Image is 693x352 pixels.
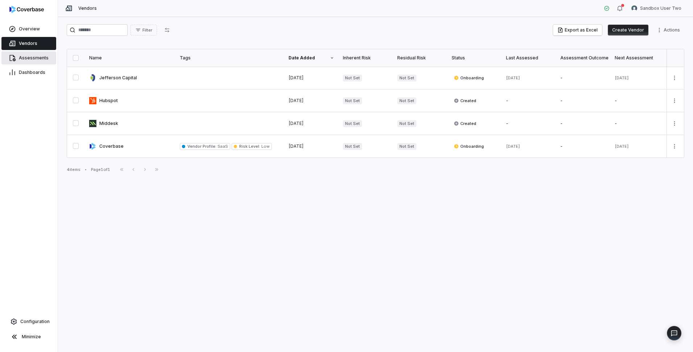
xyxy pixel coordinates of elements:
div: Residual Risk [397,55,443,61]
span: [DATE] [615,144,629,149]
div: 4 items [67,167,80,172]
button: More actions [669,95,680,106]
td: - [610,112,665,135]
span: Sandbox User Two [640,5,681,11]
span: Not Set [343,143,362,150]
td: - [556,67,610,89]
div: Inherent Risk [343,55,389,61]
a: Overview [1,22,56,35]
button: Export as Excel [553,25,602,35]
button: Sandbox User Two avatarSandbox User Two [627,3,686,14]
span: Vendors [19,41,37,46]
span: Not Set [397,75,416,81]
button: Filter [130,25,157,35]
span: Vendors [78,5,97,11]
td: - [502,112,556,135]
td: - [556,135,610,158]
td: - [556,112,610,135]
td: - [610,89,665,112]
button: More actions [654,25,684,35]
div: Next Assessment [615,55,660,61]
span: Assessments [19,55,49,61]
span: [DATE] [289,75,304,80]
div: • [85,167,87,172]
span: [DATE] [506,144,520,149]
a: Configuration [3,315,55,328]
img: Sandbox User Two avatar [631,5,637,11]
span: Not Set [343,75,362,81]
div: Tags [180,55,280,61]
div: Status [452,55,497,61]
button: Create Vendor [608,25,648,35]
img: logo-D7KZi-bG.svg [9,6,44,13]
span: Created [454,121,476,126]
span: [DATE] [289,121,304,126]
span: Not Set [343,120,362,127]
td: - [502,89,556,112]
span: Created [454,98,476,104]
span: [DATE] [506,75,520,80]
span: Not Set [343,97,362,104]
td: - [556,89,610,112]
span: Low [260,144,270,149]
a: Vendors [1,37,56,50]
span: Not Set [397,97,416,104]
span: Risk Level : [239,144,260,149]
div: Last Assessed [506,55,552,61]
button: More actions [669,118,680,129]
span: Configuration [20,319,50,324]
a: Assessments [1,51,56,64]
div: Date Added [289,55,334,61]
div: Name [89,55,171,61]
span: [DATE] [289,98,304,103]
span: [DATE] [289,143,304,149]
span: Not Set [397,120,416,127]
span: Dashboards [19,70,45,75]
span: [DATE] [615,75,629,80]
span: Onboarding [454,143,484,149]
button: Minimize [3,330,55,344]
span: Filter [142,28,152,33]
a: Dashboards [1,66,56,79]
div: Assessment Outcome [560,55,606,61]
button: More actions [669,72,680,83]
span: Minimize [22,334,41,340]
button: More actions [669,141,680,152]
span: Vendor Profile : [187,144,216,149]
span: Not Set [397,143,416,150]
span: Onboarding [454,75,484,81]
span: SaaS [216,144,228,149]
div: Page 1 of 1 [91,167,110,172]
span: Overview [19,26,40,32]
